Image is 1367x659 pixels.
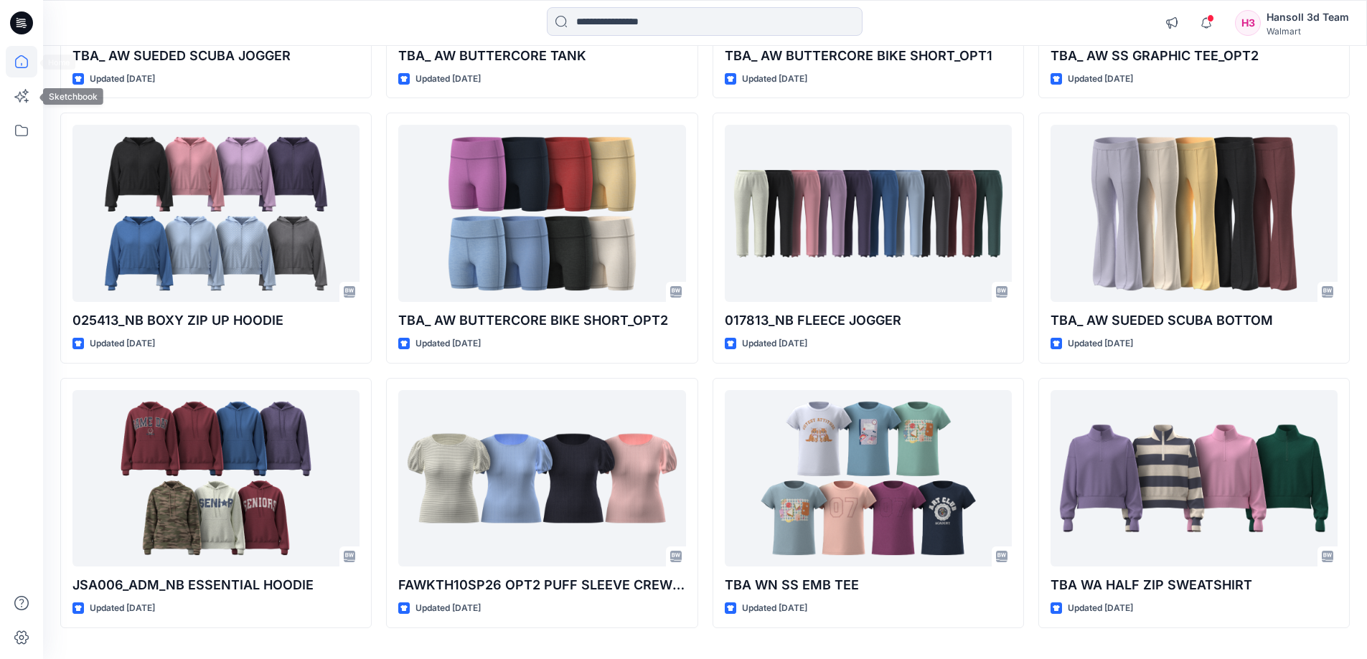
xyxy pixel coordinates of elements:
[725,125,1012,302] a: 017813_NB FLEECE JOGGER
[725,390,1012,567] a: TBA WN SS EMB TEE
[90,601,155,616] p: Updated [DATE]
[72,46,360,66] p: TBA_ AW SUEDED SCUBA JOGGER
[1068,601,1133,616] p: Updated [DATE]
[398,390,685,567] a: FAWKTH10SP26 OPT2 PUFF SLEEVE CREW TOP
[1068,72,1133,87] p: Updated [DATE]
[725,575,1012,595] p: TBA WN SS EMB TEE
[415,336,481,351] p: Updated [DATE]
[725,46,1012,66] p: TBA_ AW BUTTERCORE BIKE SHORT_OPT1
[90,336,155,351] p: Updated [DATE]
[1235,10,1261,36] div: H3
[72,125,360,302] a: 025413_NB BOXY ZIP UP HOODIE
[1051,125,1338,302] a: TBA_ AW SUEDED SCUBA BOTTOM
[742,601,807,616] p: Updated [DATE]
[72,310,360,331] p: 025413_NB BOXY ZIP UP HOODIE
[415,601,481,616] p: Updated [DATE]
[1051,575,1338,595] p: TBA WA HALF ZIP SWEATSHIRT
[398,46,685,66] p: TBA_ AW BUTTERCORE TANK
[90,72,155,87] p: Updated [DATE]
[742,336,807,351] p: Updated [DATE]
[398,125,685,302] a: TBA_ AW BUTTERCORE BIKE SHORT_OPT2
[1267,9,1349,26] div: Hansoll 3d Team
[725,310,1012,331] p: 017813_NB FLEECE JOGGER
[415,72,481,87] p: Updated [DATE]
[1068,336,1133,351] p: Updated [DATE]
[1267,26,1349,37] div: Walmart
[742,72,807,87] p: Updated [DATE]
[1051,46,1338,66] p: TBA_ AW SS GRAPHIC TEE_OPT2
[1051,310,1338,331] p: TBA_ AW SUEDED SCUBA BOTTOM
[72,575,360,595] p: JSA006_ADM_NB ESSENTIAL HOODIE
[1051,390,1338,567] a: TBA WA HALF ZIP SWEATSHIRT
[398,575,685,595] p: FAWKTH10SP26 OPT2 PUFF SLEEVE CREW TOP
[72,390,360,567] a: JSA006_ADM_NB ESSENTIAL HOODIE
[398,310,685,331] p: TBA_ AW BUTTERCORE BIKE SHORT_OPT2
